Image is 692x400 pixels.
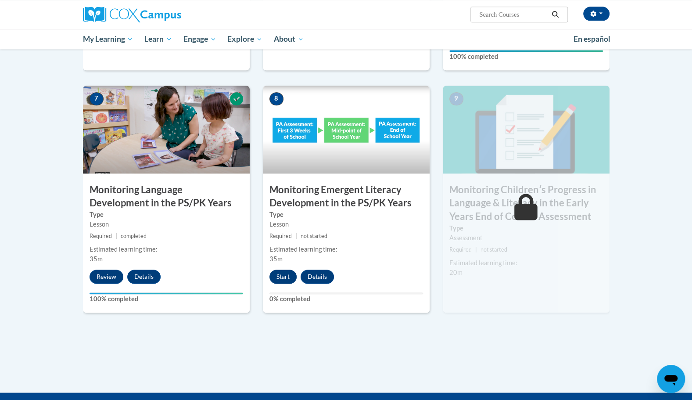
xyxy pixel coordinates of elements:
input: Search Courses [478,9,549,20]
span: En español [574,34,610,43]
button: Search [549,9,562,20]
div: Main menu [70,29,623,49]
a: About [268,29,309,49]
div: Estimated learning time: [269,245,423,254]
div: Your progress [449,50,603,52]
button: Start [269,270,297,284]
span: 9 [449,92,463,105]
img: Course Image [443,86,610,173]
span: My Learning [82,34,133,44]
span: Required [269,233,292,239]
label: Type [449,223,603,233]
h3: Monitoring Emergent Literacy Development in the PS/PK Years [263,183,430,210]
a: Learn [139,29,178,49]
span: Learn [144,34,172,44]
span: 35m [269,255,283,263]
label: Type [90,210,243,220]
span: not started [480,246,507,253]
span: | [295,233,297,239]
label: 0% completed [269,294,423,304]
button: Account Settings [583,7,610,21]
label: 100% completed [449,52,603,61]
button: Review [90,270,123,284]
img: Course Image [263,86,430,173]
span: About [274,34,304,44]
a: My Learning [77,29,139,49]
iframe: Button to launch messaging window [657,365,685,393]
span: completed [121,233,147,239]
div: Estimated learning time: [90,245,243,254]
a: Engage [178,29,222,49]
span: Required [449,246,472,253]
a: Explore [222,29,268,49]
img: Cox Campus [83,7,181,22]
span: 8 [269,92,283,105]
div: Assessment [449,233,603,243]
h3: Monitoring Childrenʹs Progress in Language & Literacy in the Early Years End of Course Assessment [443,183,610,223]
div: Your progress [90,292,243,294]
span: Engage [183,34,216,44]
button: Details [127,270,161,284]
label: Type [269,210,423,220]
span: | [475,246,477,253]
div: Lesson [269,220,423,229]
label: 100% completed [90,294,243,304]
div: Estimated learning time: [449,258,603,268]
span: 35m [90,255,103,263]
span: Explore [227,34,262,44]
button: Details [301,270,334,284]
a: Cox Campus [83,7,250,22]
span: | [115,233,117,239]
h3: Monitoring Language Development in the PS/PK Years [83,183,250,210]
span: 7 [90,92,104,105]
span: 20m [449,269,463,276]
div: Lesson [90,220,243,229]
img: Course Image [83,86,250,173]
span: Required [90,233,112,239]
span: not started [301,233,327,239]
a: En español [568,30,616,48]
